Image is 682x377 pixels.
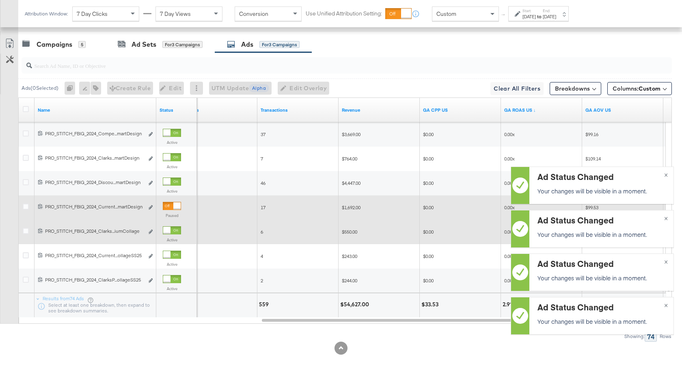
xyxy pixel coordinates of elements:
span: $0.00 [423,277,434,284]
a: Spend/GA Transactions [423,107,498,113]
span: 4 [261,253,263,259]
span: 2 [261,277,263,284]
button: Columns:Custom [607,82,672,95]
div: Ad Sets [132,40,156,49]
span: 0.00x [504,156,515,162]
span: Conversion [239,10,268,17]
input: Search Ad Name, ID or Objective [32,54,613,70]
div: Ad Status Changed [537,301,663,313]
p: Your changes will be visible in a moment. [537,230,663,238]
span: $0.00 [423,253,434,259]
label: Active [163,262,181,267]
span: × [664,213,668,222]
span: × [664,256,668,266]
div: PRO_STITCH_FBIG_2024_Discou...martDesign [45,179,144,186]
span: $243.00 [342,253,357,259]
div: PRO_STITCH_FBIG_2024_Current...martDesign [45,204,144,210]
a: Transactions - The total number of transactions [261,107,335,113]
span: $764.00 [342,156,357,162]
span: 37 [261,131,265,137]
span: × [664,300,668,309]
label: Active [163,164,181,169]
span: 0.00x [504,180,515,186]
div: PRO_STITCH_FBIG_2024_Compe...martDesign [45,130,144,137]
span: 0.00x [504,131,515,137]
p: Your changes will be visible in a moment. [537,317,663,325]
div: for 3 Campaigns [162,41,203,48]
span: Clear All Filters [494,84,540,94]
label: Paused [163,213,181,218]
span: 7 Day Clicks [77,10,108,17]
span: 0.00x [504,229,515,235]
div: PRO_STITCH_FBIG_2024_Clarks...martDesign [45,155,144,161]
button: × [658,210,673,225]
div: Ad Status Changed [537,258,663,270]
a: Shows the current state of your Ad. [160,107,194,113]
a: Transaction Revenue - The total sale revenue (excluding shipping and tax) of the transaction [342,107,417,113]
label: Active [163,140,181,145]
div: PRO_STITCH_FBIG_2024_ClarksP...ollageSS25 [45,277,144,283]
button: × [658,297,673,312]
label: Active [163,188,181,194]
div: Ad Status Changed [537,171,663,183]
div: [DATE] [522,13,536,20]
span: 7 [261,156,263,162]
span: $3,669.00 [342,131,360,137]
span: 0.00x [504,204,515,210]
p: Your changes will be visible in a moment. [537,274,663,282]
label: Start: [522,8,536,13]
div: 5 [78,41,86,48]
span: $0.00 [423,131,434,137]
div: Ad Status Changed [537,214,663,226]
div: for 3 Campaigns [259,41,300,48]
span: $0.00 [423,156,434,162]
button: × [658,254,673,269]
span: $1,692.00 [342,204,360,210]
span: $4,447.00 [342,180,360,186]
div: [DATE] [543,13,556,20]
div: Attribution Window: [24,11,68,17]
div: 2.91x [503,301,517,308]
div: $33.53 [421,301,441,308]
label: Active [163,237,181,243]
span: $550.00 [342,229,357,235]
span: 0.00x [504,277,515,284]
span: Columns: [613,84,660,93]
a: Ad Name. [38,107,153,113]
button: × [658,167,673,182]
strong: to [536,13,543,19]
span: 17 [261,204,265,210]
div: PRO_STITCH_FBIG_2024_Current...ollageSS25 [45,252,144,259]
button: Clear All Filters [490,82,544,95]
span: $0.00 [423,229,434,235]
span: $109.14 [585,156,601,162]
span: 0.00x [504,253,515,259]
span: $0.00 [423,204,434,210]
span: 6 [261,229,263,235]
label: Active [163,286,181,291]
a: Sessions - GA Sessions - The total number of sessions [179,107,254,113]
div: PRO_STITCH_FBIG_2024_Clarks...iumCollage [45,228,144,234]
div: 0 [65,82,79,95]
span: $244.00 [342,277,357,284]
span: $0.00 [423,180,434,186]
div: Ads ( 0 Selected) [22,84,58,92]
span: $99.16 [585,131,598,137]
span: 46 [261,180,265,186]
div: 559 [259,301,271,308]
label: End: [543,8,556,13]
label: Use Unified Attribution Setting: [306,10,382,17]
div: Campaigns [37,40,72,49]
div: Ads [241,40,253,49]
p: Your changes will be visible in a moment. [537,187,663,195]
div: $54,627.00 [340,301,371,308]
span: 7 Day Views [160,10,191,17]
span: Custom [436,10,456,17]
a: GA Revenue/GA Transactions [585,107,660,113]
span: ↑ [500,14,507,17]
span: × [664,169,668,179]
button: Breakdowns [550,82,601,95]
span: Custom [639,85,660,92]
a: GA Revenue/Spend [504,107,579,113]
